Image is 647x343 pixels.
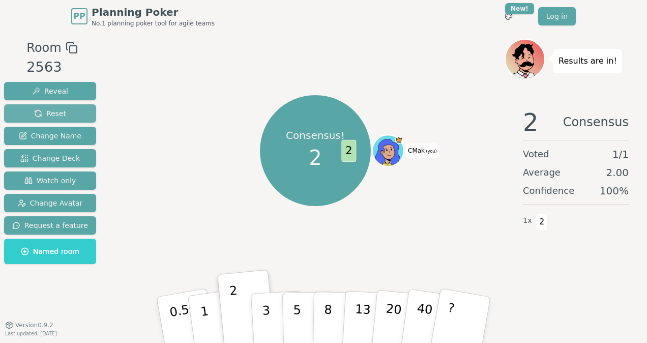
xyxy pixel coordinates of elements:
span: Reset [34,108,66,119]
span: Change Deck [20,153,80,163]
div: 2563 [26,57,77,78]
p: Consensus! [285,128,345,142]
span: 100 % [600,184,629,198]
button: Version0.9.2 [5,321,53,329]
span: 2 [309,142,321,173]
span: Version 0.9.2 [15,321,53,329]
span: Room [26,39,61,57]
button: Click to change your avatar [373,136,403,165]
a: PPPlanning PokerNo.1 planning poker tool for agile teams [71,5,215,27]
button: New! [499,7,518,25]
span: CMak is the host [395,136,402,144]
button: Named room [4,239,96,264]
button: Change Avatar [4,194,96,212]
span: Planning Poker [92,5,215,19]
button: Change Deck [4,149,96,167]
span: Voted [523,147,549,161]
span: (you) [425,149,437,154]
span: Watch only [24,176,76,186]
span: Consensus [563,110,629,134]
span: Click to change your name [405,144,439,158]
div: New! [505,3,534,14]
button: Request a feature [4,216,96,235]
span: Last updated: [DATE] [5,331,57,336]
span: 1 x [523,215,532,226]
span: 2.00 [606,165,629,180]
span: No.1 planning poker tool for agile teams [92,19,215,27]
span: Confidence [523,184,574,198]
span: Named room [21,246,79,256]
span: 2 [523,110,539,134]
span: Average [523,165,561,180]
span: PP [73,10,85,22]
span: Reveal [32,86,68,96]
span: Request a feature [12,220,88,231]
button: Reveal [4,82,96,100]
span: 2 [536,213,548,231]
span: Change Name [19,131,81,141]
button: Change Name [4,127,96,145]
a: Log in [538,7,576,25]
button: Reset [4,104,96,123]
span: 1 / 1 [612,147,629,161]
span: Change Avatar [18,198,83,208]
p: Results are in! [558,54,617,68]
span: 2 [341,140,356,162]
p: 2 [229,283,242,339]
button: Watch only [4,171,96,190]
